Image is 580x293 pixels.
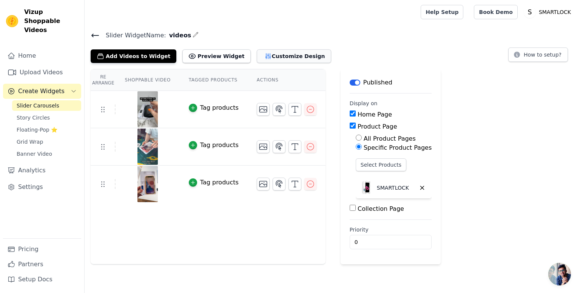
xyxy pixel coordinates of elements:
label: Product Page [358,123,397,130]
label: All Product Pages [364,135,416,142]
label: Priority [350,226,432,233]
div: Tag products [200,103,239,112]
div: Open chat [548,263,571,285]
button: Preview Widget [182,49,250,63]
a: Partners [3,257,81,272]
a: Help Setup [421,5,463,19]
button: Tag products [189,141,239,150]
p: SMARTLOCK [536,5,574,19]
p: SMARTLOCK [377,184,409,192]
a: Analytics [3,163,81,178]
a: Banner Video [12,149,81,159]
a: Story Circles [12,112,81,123]
a: How to setup? [508,53,568,60]
button: Tag products [189,178,239,187]
div: Edit Name [193,30,199,40]
th: Shoppable Video [116,69,179,91]
label: Collection Page [358,205,404,212]
th: Re Arrange [91,69,116,91]
div: Tag products [200,178,239,187]
a: Home [3,48,81,63]
button: Create Widgets [3,84,81,99]
button: How to setup? [508,48,568,62]
button: Select Products [356,158,406,171]
label: Home Page [358,111,392,118]
button: Customize Design [257,49,331,63]
span: Slider Widget Name: [100,31,166,40]
a: Slider Carousels [12,100,81,111]
span: Create Widgets [18,87,65,96]
img: Vizup [6,15,18,27]
img: vizup-images-1e71.png [137,91,158,127]
button: Add Videos to Widget [91,49,176,63]
span: Floating-Pop ⭐ [17,126,57,133]
label: Specific Product Pages [364,144,432,151]
span: Story Circles [17,114,50,121]
a: Floating-Pop ⭐ [12,124,81,135]
th: Actions [248,69,325,91]
span: Grid Wrap [17,138,43,146]
img: vizup-images-d1ef.png [137,129,158,165]
a: Pricing [3,242,81,257]
button: S SMARTLOCK [524,5,574,19]
button: Delete widget [416,181,429,194]
text: S [528,8,532,16]
a: Settings [3,179,81,195]
span: Slider Carousels [17,102,59,109]
legend: Display on [350,100,378,107]
p: Published [363,78,392,87]
button: Tag products [189,103,239,112]
a: Upload Videos [3,65,81,80]
span: Vizup Shoppable Videos [24,8,78,35]
th: Tagged Products [180,69,248,91]
div: Tag products [200,141,239,150]
img: vizup-images-131f.png [137,166,158,202]
span: Banner Video [17,150,52,158]
button: Change Thumbnail [257,103,270,116]
button: Change Thumbnail [257,140,270,153]
a: Setup Docs [3,272,81,287]
a: Book Demo [474,5,517,19]
img: SMARTLOCK [359,180,374,195]
span: videos [166,31,191,40]
button: Change Thumbnail [257,178,270,190]
a: Grid Wrap [12,137,81,147]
